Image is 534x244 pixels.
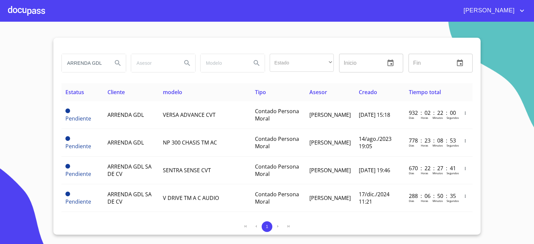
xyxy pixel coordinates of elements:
[421,171,428,175] p: Horas
[163,194,219,202] span: V DRIVE TM A C AUDIO
[255,191,299,205] span: Contado Persona Moral
[409,109,454,116] p: 932 : 02 : 22 : 00
[107,139,144,146] span: ARRENDA GDL
[270,54,334,72] div: ​
[433,144,443,147] p: Minutos
[266,224,268,229] span: 1
[447,199,459,203] p: Segundos
[163,139,217,146] span: NP 300 CHASIS TM AC
[359,111,390,118] span: [DATE] 15:18
[163,88,182,96] span: modelo
[433,199,443,203] p: Minutos
[421,144,428,147] p: Horas
[309,139,351,146] span: [PERSON_NAME]
[255,135,299,150] span: Contado Persona Moral
[107,111,144,118] span: ARRENDA GDL
[65,164,70,169] span: Pendiente
[65,136,70,141] span: Pendiente
[409,199,414,203] p: Dias
[409,88,441,96] span: Tiempo total
[447,144,459,147] p: Segundos
[309,167,351,174] span: [PERSON_NAME]
[359,135,391,150] span: 14/ago./2023 19:05
[409,116,414,119] p: Dias
[65,170,91,178] span: Pendiente
[179,55,195,71] button: Search
[131,54,177,72] input: search
[65,88,84,96] span: Estatus
[65,192,70,196] span: Pendiente
[249,55,265,71] button: Search
[359,88,377,96] span: Creado
[409,171,414,175] p: Dias
[447,116,459,119] p: Segundos
[262,221,272,232] button: 1
[255,163,299,178] span: Contado Persona Moral
[409,165,454,172] p: 670 : 22 : 27 : 41
[65,198,91,205] span: Pendiente
[309,88,327,96] span: Asesor
[107,163,152,178] span: ARRENDA GDL SA DE CV
[309,194,351,202] span: [PERSON_NAME]
[459,5,526,16] button: account of current user
[255,88,266,96] span: Tipo
[359,167,390,174] span: [DATE] 19:46
[65,143,91,150] span: Pendiente
[107,191,152,205] span: ARRENDA GDL SA DE CV
[359,191,389,205] span: 17/dic./2024 11:21
[65,108,70,113] span: Pendiente
[447,171,459,175] p: Segundos
[107,88,125,96] span: Cliente
[421,199,428,203] p: Horas
[110,55,126,71] button: Search
[201,54,246,72] input: search
[163,167,211,174] span: SENTRA SENSE CVT
[62,54,107,72] input: search
[255,107,299,122] span: Contado Persona Moral
[409,192,454,200] p: 288 : 06 : 50 : 35
[459,5,518,16] span: [PERSON_NAME]
[421,116,428,119] p: Horas
[409,137,454,144] p: 778 : 23 : 08 : 53
[409,144,414,147] p: Dias
[163,111,216,118] span: VERSA ADVANCE CVT
[309,111,351,118] span: [PERSON_NAME]
[65,115,91,122] span: Pendiente
[433,171,443,175] p: Minutos
[433,116,443,119] p: Minutos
